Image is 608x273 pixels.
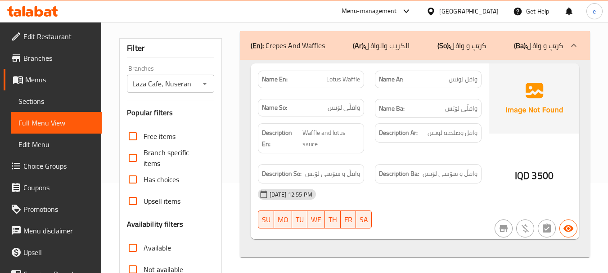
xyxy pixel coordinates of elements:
span: Available [144,242,171,253]
span: Free items [144,131,176,142]
strong: Description En: [262,127,301,149]
b: (En): [251,39,264,52]
span: وافل لوتس [449,75,477,84]
span: Menus [25,74,95,85]
span: FR [344,213,352,226]
a: Full Menu View [11,112,102,134]
span: Branches [23,53,95,63]
span: Edit Menu [18,139,95,150]
strong: Name Ba: [379,103,405,114]
strong: Description Ba: [379,168,419,179]
span: وافڵی لۆتس [445,103,477,114]
button: Not branch specific item [495,219,513,237]
a: Sections [11,90,102,112]
span: TU [296,213,304,226]
div: [GEOGRAPHIC_DATA] [439,6,499,16]
button: Open [198,77,211,90]
span: [DATE] 12:55 PM [266,190,316,199]
img: Ae5nvW7+0k+MAAAAAElFTkSuQmCC [489,63,579,134]
p: کرێپ و وافل [437,40,486,51]
p: کرێپ و وافل [514,40,563,51]
span: Promotions [23,204,95,215]
span: وافل وصلصة لوتس [428,127,477,139]
span: MO [278,213,288,226]
button: SA [356,210,372,228]
span: Coupons [23,182,95,193]
span: 3500 [531,167,554,184]
button: MO [274,210,292,228]
a: Edit Restaurant [4,26,102,47]
span: SU [262,213,270,226]
strong: Name En: [262,75,288,84]
div: (En): Crepes And Waffles(Ar):الكريب والوافل(So):کرێپ و وافل(Ba):کرێپ و وافل [240,60,590,257]
div: Filter [127,39,214,58]
div: Menu-management [342,6,397,17]
span: وافڵ و سۆسی لۆتس [305,168,360,179]
span: SA [360,213,368,226]
a: Upsell [4,242,102,263]
button: FR [341,210,356,228]
b: (Ba): [514,39,527,52]
span: IQD [515,167,530,184]
strong: Name So: [262,103,287,112]
button: WE [307,210,325,228]
a: Branches [4,47,102,69]
b: (So): [437,39,450,52]
span: Full Menu View [18,117,95,128]
strong: Name Ar: [379,75,403,84]
button: Not has choices [538,219,556,237]
span: وافڵی لۆتس [328,103,360,112]
a: Promotions [4,198,102,220]
span: WE [311,213,321,226]
a: Coupons [4,177,102,198]
a: Edit Menu [11,134,102,155]
button: SU [258,210,274,228]
a: Menus [4,69,102,90]
span: Has choices [144,174,179,185]
h3: Popular filters [127,107,214,118]
button: Purchased item [516,219,534,237]
a: Menu disclaimer [4,220,102,242]
p: Crepes And Waffles [251,40,325,51]
p: الكريب والوافل [353,40,410,51]
span: Menu disclaimer [23,225,95,236]
span: Branch specific items [144,147,207,169]
span: TH [329,213,337,226]
div: (En): Crepes And Waffles(Ar):الكريب والوافل(So):کرێپ و وافل(Ba):کرێپ و وافل [240,31,590,60]
span: Upsell [23,247,95,258]
span: Edit Restaurant [23,31,95,42]
button: TU [292,210,307,228]
button: Available [559,219,577,237]
b: (Ar): [353,39,365,52]
span: e [593,6,596,16]
span: Choice Groups [23,161,95,171]
span: Upsell items [144,196,180,206]
span: وافڵ و سۆسی لۆتس [423,168,477,179]
span: Lotus Waffle [326,75,360,84]
strong: Description Ar: [379,127,418,139]
h3: Availability filters [127,219,183,229]
strong: Description So: [262,168,302,179]
a: Choice Groups [4,155,102,177]
span: Sections [18,96,95,107]
button: TH [325,210,341,228]
span: Waffle and lotus sauce [302,127,360,149]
